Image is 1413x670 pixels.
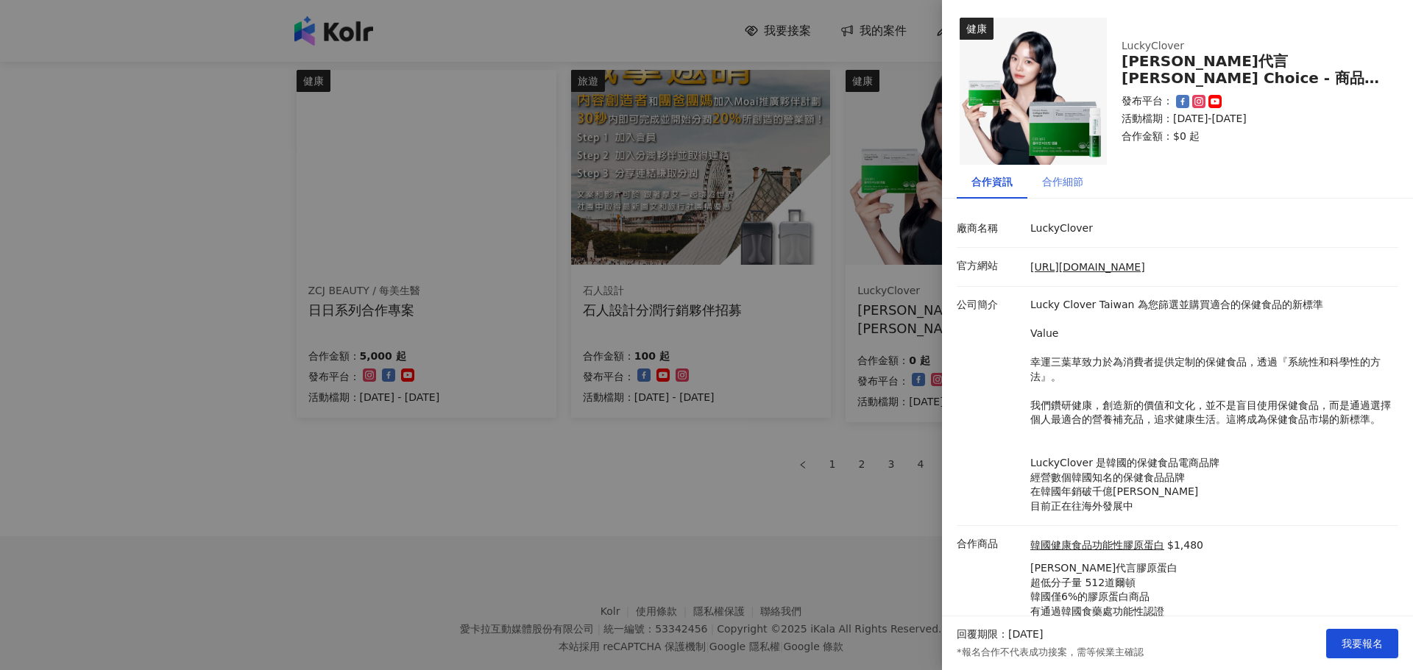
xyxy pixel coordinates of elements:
[1030,221,1391,236] p: LuckyClover
[1030,298,1391,514] p: Lucky Clover Taiwan 為您篩選並購買適合的保健食品的新標準 Value 幸運三葉草致力於為消費者提供定制的保健食品，透過『系統性和科學性的方法』。 我們鑽研健康，創造新的價值和...
[971,174,1013,190] div: 合作資訊
[1122,39,1357,54] div: LuckyClover
[957,298,1023,313] p: 公司簡介
[1167,538,1203,553] p: $1,480
[1122,129,1381,144] p: 合作金額： $0 起
[1122,53,1381,87] div: [PERSON_NAME]代言 [PERSON_NAME] Choice - 商品團購 -膠原蛋白
[957,221,1023,236] p: 廠商名稱
[960,18,994,40] div: 健康
[1042,174,1083,190] div: 合作細節
[957,627,1043,642] p: 回覆期限：[DATE]
[1030,261,1145,273] a: [URL][DOMAIN_NAME]
[957,259,1023,274] p: 官方網站
[957,537,1023,552] p: 合作商品
[1342,638,1383,649] span: 我要報名
[1122,112,1381,126] p: 活動檔期：[DATE]-[DATE]
[960,18,1107,165] img: 韓國健康食品功能性膠原蛋白
[1326,629,1398,658] button: 我要報名
[957,646,1144,659] p: *報名合作不代表成功接案，需等候業主確認
[1030,538,1164,553] a: 韓國健康食品功能性膠原蛋白
[1122,94,1173,109] p: 發布平台：
[1030,561,1203,619] p: [PERSON_NAME]代言膠原蛋白 超低分子量 512道爾頓 韓國僅6%的膠原蛋白商品 有通過韓國食藥處功能性認證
